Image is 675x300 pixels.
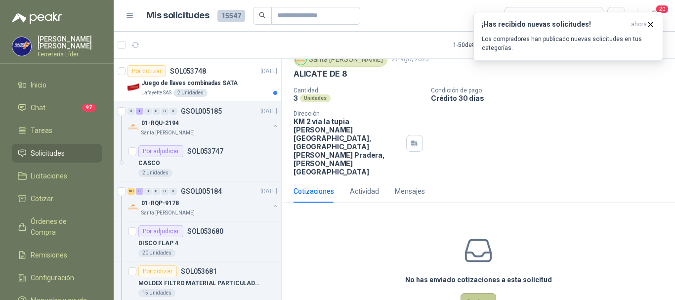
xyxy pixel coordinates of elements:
div: 15 Unidades [138,289,175,297]
span: ahora [631,20,647,29]
p: 27 ago, 2025 [391,55,429,64]
img: Company Logo [127,121,139,133]
button: 20 [645,7,663,25]
a: 60 3 0 0 0 0 GSOL005184[DATE] Company Logo01-RQP-9178Santa [PERSON_NAME] [127,185,279,217]
p: SOL053681 [181,268,217,275]
p: SOL053680 [187,228,223,235]
div: 0 [161,188,169,195]
div: Por cotizar [138,265,177,277]
span: 97 [82,104,96,112]
div: Por adjudicar [138,225,183,237]
h3: No has enviado cotizaciones a esta solicitud [405,274,552,285]
div: 0 [144,188,152,195]
p: Lafayette SAS [141,89,171,97]
div: 0 [153,188,160,195]
div: Unidades [300,94,331,102]
div: Mensajes [395,186,425,197]
h1: Mis solicitudes [146,8,210,23]
p: KM 2 vía la tupia [PERSON_NAME][GEOGRAPHIC_DATA], [GEOGRAPHIC_DATA][PERSON_NAME] Pradera , [PERSO... [294,117,402,176]
p: Condición de pago [431,87,671,94]
div: Cotizaciones [294,186,334,197]
div: 3 [136,188,143,195]
a: Órdenes de Compra [12,212,102,242]
p: GSOL005185 [181,108,222,115]
div: 1 [136,108,143,115]
a: Cotizar [12,189,102,208]
div: Actividad [350,186,379,197]
p: [PERSON_NAME] [PERSON_NAME] [38,36,102,49]
p: GSOL005184 [181,188,222,195]
div: 0 [127,108,135,115]
a: 0 1 0 0 0 0 GSOL005185[DATE] Company Logo01-RQU-2194Santa [PERSON_NAME] [127,105,279,137]
p: [DATE] [260,187,277,196]
img: Company Logo [127,81,139,93]
span: Cotizar [31,193,53,204]
p: Los compradores han publicado nuevas solicitudes en tus categorías. [482,35,655,52]
div: 0 [161,108,169,115]
p: [DATE] [260,67,277,76]
button: ¡Has recibido nuevas solicitudes!ahora Los compradores han publicado nuevas solicitudes en tus ca... [473,12,663,61]
a: Configuración [12,268,102,287]
span: Chat [31,102,45,113]
img: Company Logo [127,201,139,213]
p: ALICATE DE 8 [294,69,347,79]
div: 0 [169,108,177,115]
a: Chat97 [12,98,102,117]
div: 1 - 50 de 8996 [453,37,517,53]
div: Por adjudicar [138,145,183,157]
div: 2 Unidades [138,169,172,177]
a: Remisiones [12,246,102,264]
p: Santa [PERSON_NAME] [141,129,195,137]
a: Tareas [12,121,102,140]
a: Solicitudes [12,144,102,163]
a: Inicio [12,76,102,94]
p: SOL053747 [187,148,223,155]
div: Por cotizar [127,65,166,77]
p: [DATE] [260,107,277,116]
p: Cantidad [294,87,423,94]
span: search [259,12,266,19]
span: Solicitudes [31,148,65,159]
span: Licitaciones [31,171,67,181]
h3: ¡Has recibido nuevas solicitudes! [482,20,627,29]
p: CASCO [138,159,160,168]
a: Por adjudicarSOL053747CASCO2 Unidades [114,141,281,181]
p: SOL053748 [170,68,206,75]
div: 60 [127,188,135,195]
p: 01-RQP-9178 [141,199,179,208]
span: Remisiones [31,250,67,260]
span: 20 [655,4,669,14]
div: 2 Unidades [173,89,208,97]
p: Santa [PERSON_NAME] [141,209,195,217]
div: 0 [144,108,152,115]
span: Órdenes de Compra [31,216,92,238]
span: Inicio [31,80,46,90]
p: Dirección [294,110,402,117]
p: Crédito 30 días [431,94,671,102]
p: Juego de llaves combinadas SATA [141,79,238,88]
img: Logo peakr [12,12,62,24]
div: Todas [511,10,532,21]
p: MOLDEX FILTRO MATERIAL PARTICULADO P100 [138,279,261,288]
img: Company Logo [12,37,31,56]
div: Santa [PERSON_NAME] [294,52,387,67]
p: DISCO FLAP 4 [138,239,178,248]
div: 0 [169,188,177,195]
span: 15547 [217,10,245,22]
img: Company Logo [295,54,306,65]
div: 0 [153,108,160,115]
p: 01-RQU-2194 [141,119,179,128]
span: Configuración [31,272,74,283]
p: 3 [294,94,298,102]
a: Por cotizarSOL053748[DATE] Company LogoJuego de llaves combinadas SATALafayette SAS2 Unidades [114,61,281,101]
a: Licitaciones [12,167,102,185]
p: Ferretería Líder [38,51,102,57]
a: Por adjudicarSOL053680DISCO FLAP 420 Unidades [114,221,281,261]
div: 20 Unidades [138,249,175,257]
span: Tareas [31,125,52,136]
